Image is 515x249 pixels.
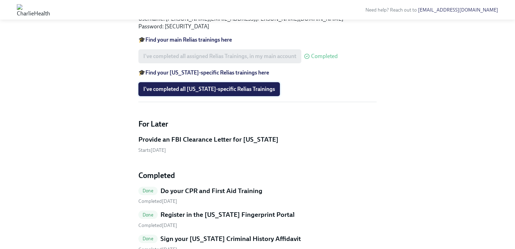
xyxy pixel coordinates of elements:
[145,69,269,76] a: Find your [US_STATE]-specific Relias trainings here
[160,210,295,219] h5: Register in the [US_STATE] Fingerprint Portal
[365,7,498,13] span: Need help? Reach out to
[138,119,377,129] h4: For Later
[160,234,301,243] h5: Sign your [US_STATE] Criminal History Affidavit
[138,188,158,193] span: Done
[138,135,377,154] a: Provide an FBI Clearance Letter for [US_STATE]Starts[DATE]
[138,69,377,77] p: 🎓
[138,36,377,44] p: 🎓
[418,7,498,13] a: [EMAIL_ADDRESS][DOMAIN_NAME]
[311,54,338,59] span: Completed
[138,198,177,204] span: Thursday, August 28th 2025, 5:18 pm
[138,135,279,144] h5: Provide an FBI Clearance Letter for [US_STATE]
[138,222,177,228] span: Thursday, August 28th 2025, 4:09 pm
[138,212,158,218] span: Done
[145,36,232,43] a: Find your main Relias trainings here
[138,210,377,229] a: DoneRegister in the [US_STATE] Fingerprint Portal Completed[DATE]
[143,86,275,93] span: I've completed all [US_STATE]-specific Relias Trainings
[160,186,262,195] h5: Do your CPR and First Aid Training
[138,82,280,96] button: I've completed all [US_STATE]-specific Relias Trainings
[138,236,158,241] span: Done
[138,170,377,181] h4: Completed
[17,4,50,15] img: CharlieHealth
[138,147,166,153] span: Monday, September 8th 2025, 10:00 am
[138,186,377,205] a: DoneDo your CPR and First Aid Training Completed[DATE]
